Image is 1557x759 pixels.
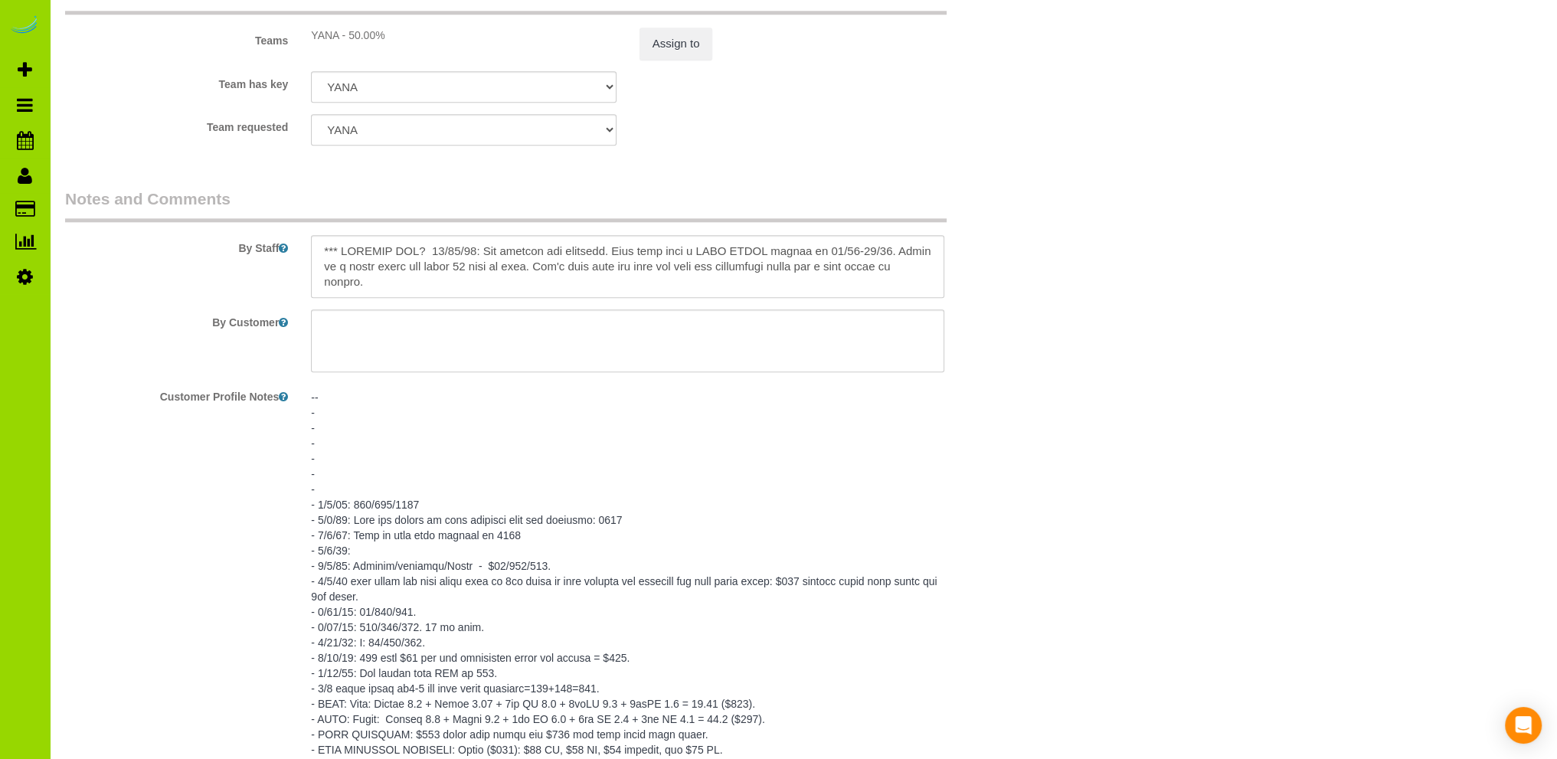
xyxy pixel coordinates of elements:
div: Open Intercom Messenger [1505,707,1542,744]
label: Teams [54,28,299,48]
img: Automaid Logo [9,15,40,37]
button: Assign to [639,28,713,60]
label: Team requested [54,114,299,135]
label: Team has key [54,71,299,92]
label: By Customer [54,309,299,330]
label: By Staff [54,235,299,256]
div: YANA - 50.00% [311,28,616,43]
label: Customer Profile Notes [54,384,299,404]
legend: Notes and Comments [65,188,947,222]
